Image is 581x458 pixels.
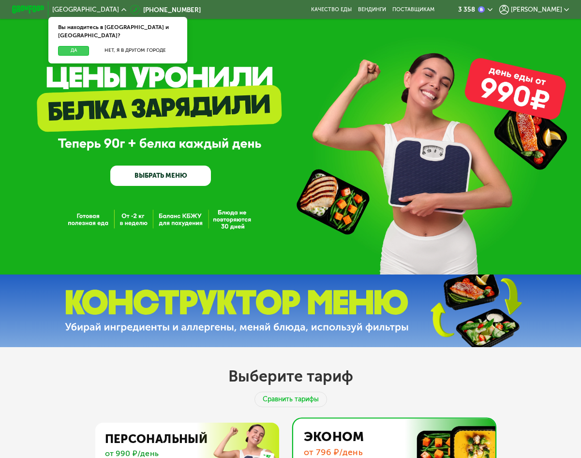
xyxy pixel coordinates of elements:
[48,17,187,46] div: Вы находитесь в [GEOGRAPHIC_DATA] и [GEOGRAPHIC_DATA]?
[511,6,562,13] span: [PERSON_NAME]
[110,166,211,186] a: ВЫБРАТЬ МЕНЮ
[392,6,434,13] div: поставщикам
[130,5,201,15] a: [PHONE_NUMBER]
[358,6,386,13] a: Вендинги
[254,392,327,407] div: Сравнить тарифы
[311,6,352,13] a: Качество еды
[458,6,475,13] div: 3 358
[92,46,178,56] button: Нет, я в другом городе
[52,6,119,13] span: [GEOGRAPHIC_DATA]
[58,46,89,56] button: Да
[228,366,353,386] h2: Выберите тариф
